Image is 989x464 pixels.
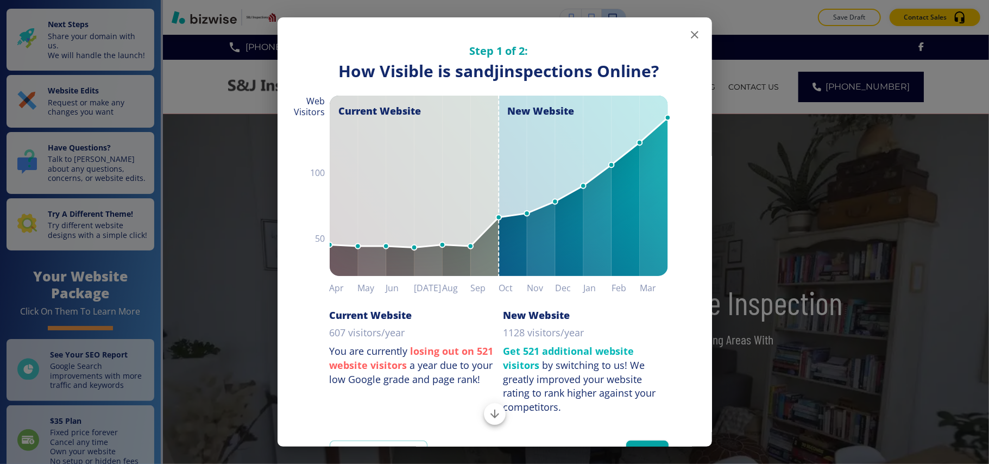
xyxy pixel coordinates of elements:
[499,280,527,296] h6: Oct
[386,280,414,296] h6: Jun
[443,280,471,296] h6: Aug
[556,280,584,296] h6: Dec
[640,280,669,296] h6: Mar
[612,280,640,296] h6: Feb
[330,344,495,386] p: You are currently a year due to your low Google grade and page rank!
[503,344,669,415] p: by switching to us!
[330,309,412,322] h6: Current Website
[503,309,570,322] h6: New Website
[503,359,656,413] div: We greatly improved your website rating to rank higher against your competitors.
[358,280,386,296] h6: May
[330,326,405,340] p: 607 visitors/year
[584,280,612,296] h6: Jan
[503,326,584,340] p: 1128 visitors/year
[626,441,669,463] button: Next
[330,280,358,296] h6: Apr
[484,403,506,425] button: Scroll to bottom
[414,280,443,296] h6: [DATE]
[503,344,634,372] strong: Get 521 additional website visitors
[330,344,494,372] strong: losing out on 521 website visitors
[527,280,556,296] h6: Nov
[330,441,427,463] a: View Graph Details
[471,280,499,296] h6: Sep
